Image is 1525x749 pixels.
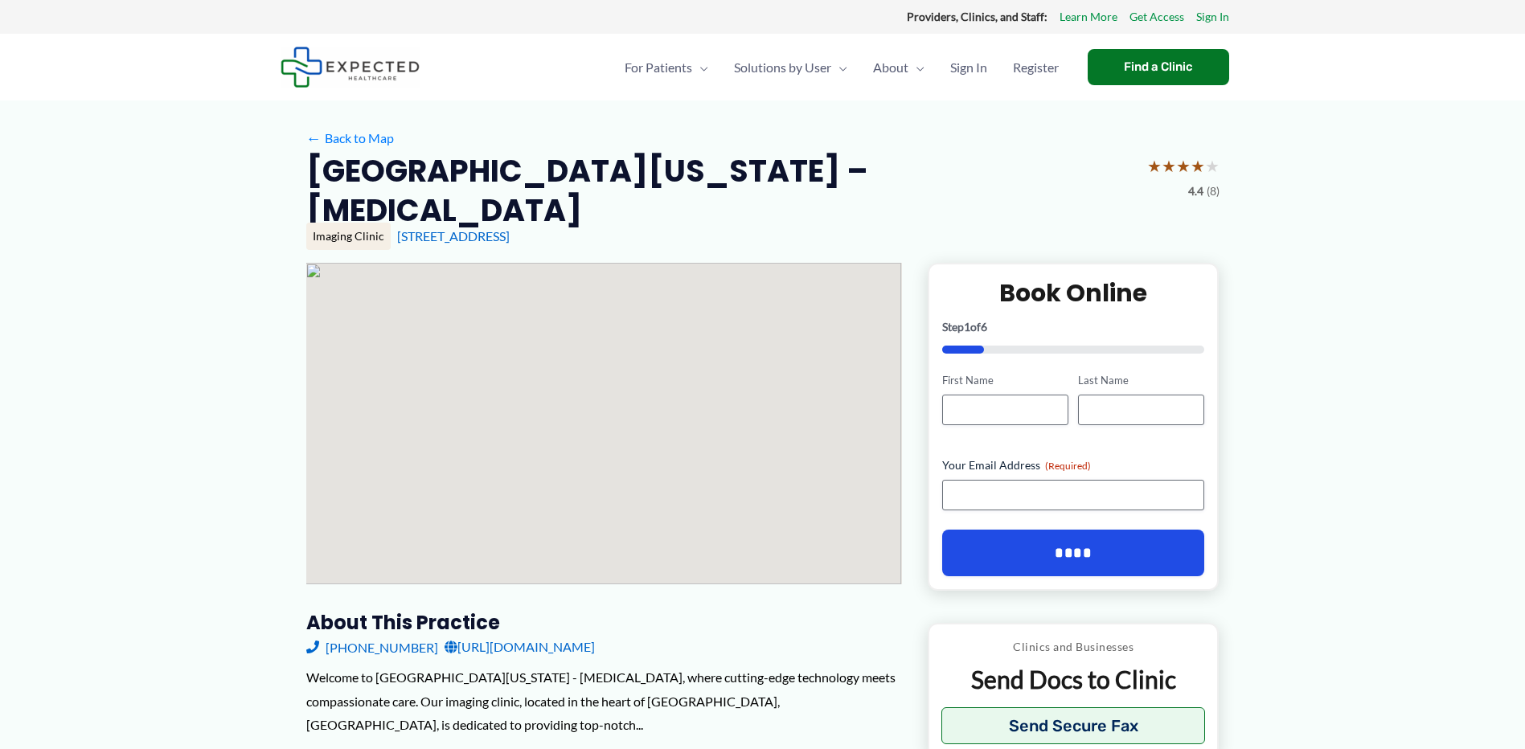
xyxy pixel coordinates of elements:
[1045,460,1091,472] span: (Required)
[1000,39,1072,96] a: Register
[942,277,1205,309] h2: Book Online
[306,665,902,737] div: Welcome to [GEOGRAPHIC_DATA][US_STATE] - [MEDICAL_DATA], where cutting-edge technology meets comp...
[306,610,902,635] h3: About this practice
[950,39,987,96] span: Sign In
[937,39,1000,96] a: Sign In
[612,39,1072,96] nav: Primary Site Navigation
[942,321,1205,333] p: Step of
[1205,151,1220,181] span: ★
[860,39,937,96] a: AboutMenu Toggle
[1191,151,1205,181] span: ★
[397,228,510,244] a: [STREET_ADDRESS]
[281,47,420,88] img: Expected Healthcare Logo - side, dark font, small
[445,635,595,659] a: [URL][DOMAIN_NAME]
[941,636,1206,657] p: Clinics and Businesses
[1060,6,1117,27] a: Learn More
[941,664,1206,695] p: Send Docs to Clinic
[306,223,391,250] div: Imaging Clinic
[306,130,322,145] span: ←
[306,151,1134,231] h2: [GEOGRAPHIC_DATA][US_STATE] – [MEDICAL_DATA]
[942,457,1205,473] label: Your Email Address
[942,373,1068,388] label: First Name
[306,635,438,659] a: [PHONE_NUMBER]
[1188,181,1203,202] span: 4.4
[1176,151,1191,181] span: ★
[721,39,860,96] a: Solutions by UserMenu Toggle
[1078,373,1204,388] label: Last Name
[831,39,847,96] span: Menu Toggle
[964,320,970,334] span: 1
[1162,151,1176,181] span: ★
[1147,151,1162,181] span: ★
[734,39,831,96] span: Solutions by User
[612,39,721,96] a: For PatientsMenu Toggle
[1196,6,1229,27] a: Sign In
[1088,49,1229,85] a: Find a Clinic
[306,126,394,150] a: ←Back to Map
[981,320,987,334] span: 6
[907,10,1047,23] strong: Providers, Clinics, and Staff:
[941,707,1206,744] button: Send Secure Fax
[1129,6,1184,27] a: Get Access
[1013,39,1059,96] span: Register
[692,39,708,96] span: Menu Toggle
[1207,181,1220,202] span: (8)
[873,39,908,96] span: About
[908,39,924,96] span: Menu Toggle
[625,39,692,96] span: For Patients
